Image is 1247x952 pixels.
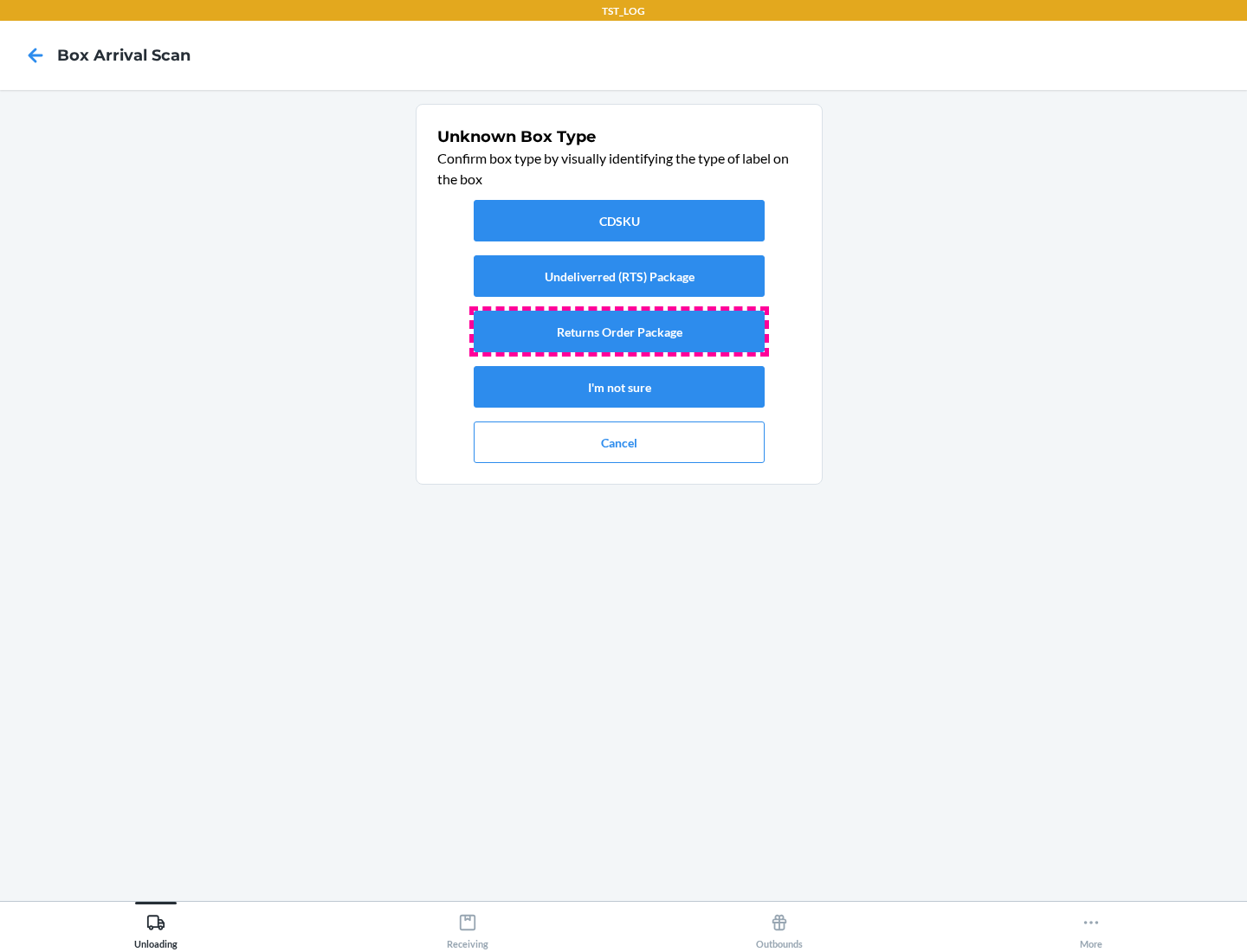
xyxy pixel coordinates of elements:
[474,200,765,241] button: CDSKU
[134,906,178,949] div: Unloading
[312,902,623,949] button: Receiving
[623,902,935,949] button: Outbounds
[437,148,801,190] p: Confirm box type by visually identifying the type of label on the box
[437,125,801,148] h1: Unknown Box Type
[57,44,191,67] h4: Box Arrival Scan
[935,902,1247,949] button: More
[756,906,803,949] div: Outbounds
[474,311,765,352] button: Returns Order Package
[474,366,765,408] button: I'm not sure
[602,3,645,19] p: TST_LOG
[474,421,765,463] button: Cancel
[1080,906,1102,949] div: More
[447,906,488,949] div: Receiving
[474,255,765,297] button: Undeliverred (RTS) Package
